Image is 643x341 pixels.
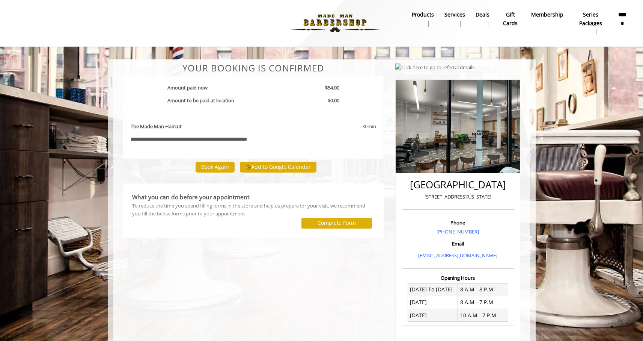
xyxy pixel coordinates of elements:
[123,63,384,73] center: Your Booking is confirmed
[458,283,508,296] td: 8 A.M - 8 P.M
[167,84,208,91] b: Amount paid now
[402,275,514,280] h3: Opening Hours
[418,252,497,259] a: [EMAIL_ADDRESS][DOMAIN_NAME]
[458,296,508,309] td: 8 A.M - 7 P.M
[444,11,465,19] b: Services
[439,9,470,29] a: ServicesServices
[526,9,569,29] a: MembershipMembership
[531,11,563,19] b: Membership
[196,162,235,173] button: Book Again
[395,64,474,71] img: Click here to go to referral details
[408,309,458,322] td: [DATE]
[407,9,439,29] a: Productsproducts
[408,283,458,296] td: [DATE] To [DATE]
[132,193,250,201] b: What you can do before your appointment
[302,123,376,130] div: 30min
[470,9,495,29] a: DealsDeals
[574,11,607,27] b: Series packages
[240,162,316,173] button: Add to Google Calendar
[437,228,479,235] a: [PHONE_NUMBER]
[131,123,182,130] b: The Made Man Haircut
[569,9,612,37] a: Series packagesSeries packages
[404,241,512,246] h3: Email
[500,11,521,27] b: gift cards
[476,11,489,19] b: Deals
[318,220,356,226] label: Complete Form
[458,309,508,322] td: 10 A.M - 7 P.M
[325,84,339,91] b: $54.00
[495,9,526,37] a: Gift cardsgift cards
[132,202,375,218] div: To reduce the time you spend filling forms in the store and help us prepare for your visit, we re...
[404,220,512,225] h3: Phone
[404,179,512,190] h2: [GEOGRAPHIC_DATA]
[404,193,512,201] p: [STREET_ADDRESS][US_STATE]
[301,218,372,229] button: Complete Form
[408,296,458,309] td: [DATE]
[412,11,434,19] b: products
[283,3,387,44] img: Made Man Barbershop logo
[328,97,339,104] b: $0.00
[167,97,234,104] b: Amount to be paid at location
